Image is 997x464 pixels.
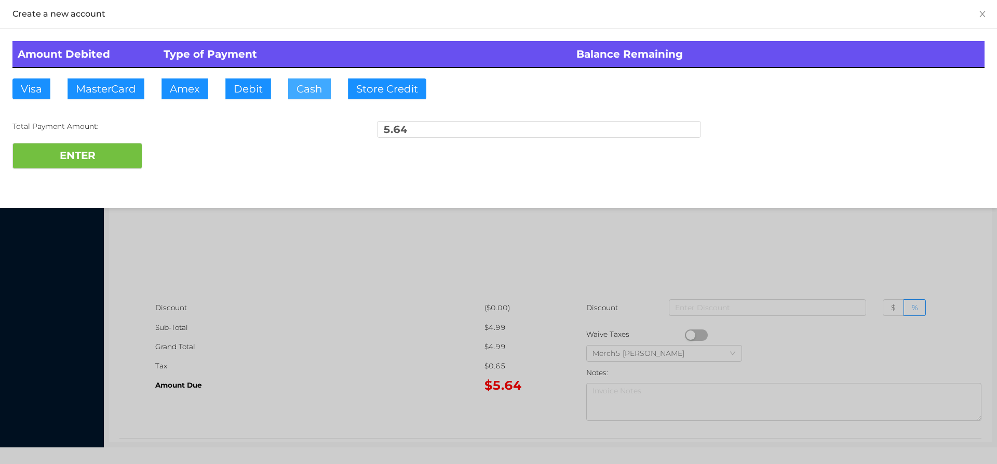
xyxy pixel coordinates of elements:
[225,78,271,99] button: Debit
[288,78,331,99] button: Cash
[12,78,50,99] button: Visa
[158,41,572,68] th: Type of Payment
[12,143,142,169] button: ENTER
[978,10,987,18] i: icon: close
[348,78,426,99] button: Store Credit
[12,121,336,132] div: Total Payment Amount:
[571,41,985,68] th: Balance Remaining
[12,8,985,20] div: Create a new account
[12,41,158,68] th: Amount Debited
[68,78,144,99] button: MasterCard
[161,78,208,99] button: Amex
